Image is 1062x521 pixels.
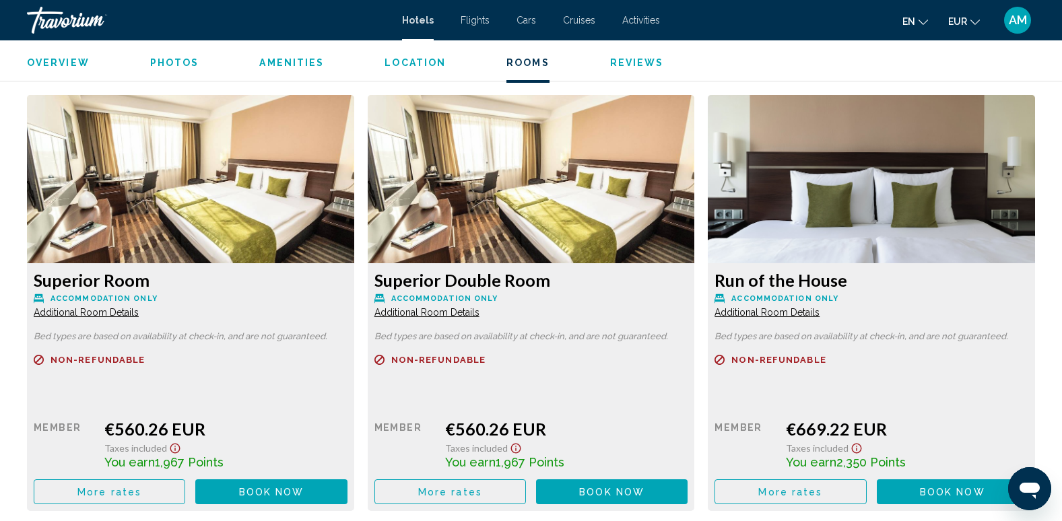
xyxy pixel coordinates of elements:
[259,57,324,69] button: Amenities
[368,95,695,263] img: d68183e1-f518-4022-b7d3-ff0805c98a87.jpeg
[731,294,838,303] span: Accommodation Only
[496,455,564,469] span: 1,967 Points
[1000,6,1035,34] button: User Menu
[1008,467,1051,510] iframe: Schaltfläche zum Öffnen des Messaging-Fensters
[902,16,915,27] span: en
[731,355,826,364] span: Non-refundable
[610,57,664,68] span: Reviews
[34,332,347,341] p: Bed types are based on availability at check-in, and are not guaranteed.
[27,7,389,34] a: Travorium
[758,487,822,497] span: More rates
[34,479,185,504] button: More rates
[622,15,660,26] a: Activities
[715,270,1028,290] h3: Run of the House
[34,419,94,469] div: Member
[391,294,498,303] span: Accommodation Only
[374,307,479,318] span: Additional Room Details
[849,439,865,454] button: Show Taxes and Fees disclaimer
[536,479,688,504] button: Book now
[715,307,820,318] span: Additional Room Details
[104,442,167,454] span: Taxes included
[902,11,928,31] button: Change language
[77,487,141,497] span: More rates
[34,270,347,290] h3: Superior Room
[506,57,550,69] button: Rooms
[786,455,836,469] span: You earn
[259,57,324,68] span: Amenities
[445,419,688,439] div: €560.26 EUR
[715,479,866,504] button: More rates
[610,57,664,69] button: Reviews
[708,95,1035,263] img: 925ded21-621b-45e0-a2dc-ea4ed319fabd.jpeg
[948,11,980,31] button: Change currency
[374,270,688,290] h3: Superior Double Room
[195,479,347,504] button: Book now
[34,307,139,318] span: Additional Room Details
[508,439,524,454] button: Show Taxes and Fees disclaimer
[1009,13,1027,27] span: AM
[402,15,434,26] a: Hotels
[155,455,224,469] span: 1,967 Points
[715,419,775,469] div: Member
[418,487,482,497] span: More rates
[104,419,347,439] div: €560.26 EUR
[445,442,508,454] span: Taxes included
[374,479,526,504] button: More rates
[239,487,304,497] span: Book now
[786,419,1028,439] div: €669.22 EUR
[51,294,158,303] span: Accommodation Only
[579,487,644,497] span: Book now
[836,455,906,469] span: 2,350 Points
[948,16,967,27] span: EUR
[374,419,435,469] div: Member
[715,332,1028,341] p: Bed types are based on availability at check-in, and are not guaranteed.
[167,439,183,454] button: Show Taxes and Fees disclaimer
[27,95,354,263] img: d68183e1-f518-4022-b7d3-ff0805c98a87.jpeg
[461,15,490,26] a: Flights
[517,15,536,26] a: Cars
[445,455,496,469] span: You earn
[877,479,1028,504] button: Book now
[563,15,595,26] a: Cruises
[385,57,446,68] span: Location
[374,332,688,341] p: Bed types are based on availability at check-in, and are not guaranteed.
[27,57,90,68] span: Overview
[385,57,446,69] button: Location
[920,487,985,497] span: Book now
[150,57,199,68] span: Photos
[150,57,199,69] button: Photos
[786,442,849,454] span: Taxes included
[391,355,486,364] span: Non-refundable
[506,57,550,68] span: Rooms
[51,355,145,364] span: Non-refundable
[27,57,90,69] button: Overview
[104,455,155,469] span: You earn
